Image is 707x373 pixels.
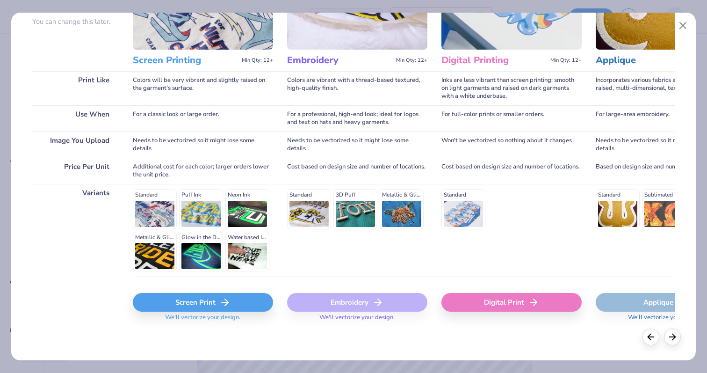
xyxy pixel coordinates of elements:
[161,314,244,327] span: We'll vectorize your design.
[441,105,582,132] div: For full-color prints or smaller orders.
[242,57,273,64] span: Min Qty: 12+
[32,158,119,184] div: Price Per Unit
[287,54,392,66] h3: Embroidery
[441,132,582,158] div: Won't be vectorized so nothing about it changes
[133,158,273,184] div: Additional cost for each color; larger orders lower the unit price.
[674,17,692,35] button: Close
[287,132,427,158] div: Needs to be vectorized so it might lose some details
[32,71,119,105] div: Print Like
[441,293,582,312] div: Digital Print
[133,71,273,105] div: Colors will be very vibrant and slightly raised on the garment's surface.
[624,314,707,327] span: We'll vectorize your design.
[133,293,273,312] div: Screen Print
[133,105,273,132] div: For a classic look or large order.
[32,132,119,158] div: Image You Upload
[441,158,582,184] div: Cost based on design size and number of locations.
[596,54,701,66] h3: Applique
[32,105,119,132] div: Use When
[32,184,119,277] div: Variants
[287,71,427,105] div: Colors are vibrant with a thread-based textured, high-quality finish.
[441,71,582,105] div: Inks are less vibrant than screen printing; smooth on light garments and raised on dark garments ...
[133,54,238,66] h3: Screen Printing
[133,132,273,158] div: Needs to be vectorized so it might lose some details
[316,314,398,327] span: We'll vectorize your design.
[287,158,427,184] div: Cost based on design size and number of locations.
[287,293,427,312] div: Embroidery
[396,57,427,64] span: Min Qty: 12+
[287,105,427,132] div: For a professional, high-end look; ideal for logos and text on hats and heavy garments.
[32,18,119,26] p: You can change this later.
[550,57,582,64] span: Min Qty: 12+
[441,54,547,66] h3: Digital Printing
